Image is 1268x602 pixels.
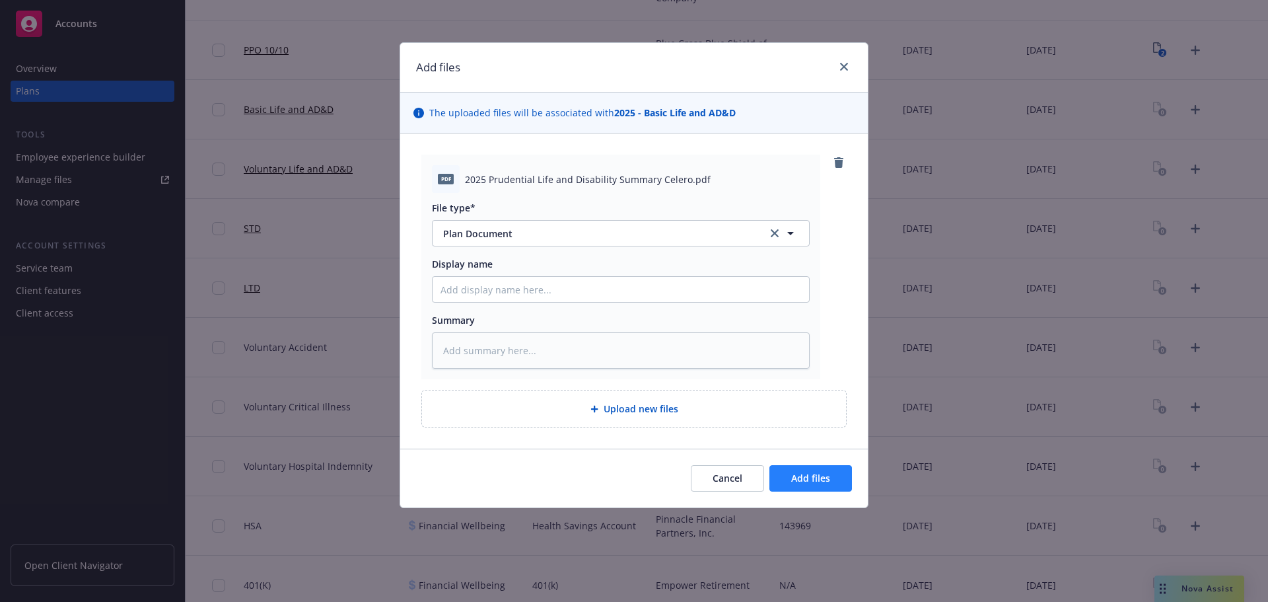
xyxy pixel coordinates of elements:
span: pdf [438,174,454,184]
span: Plan Document [443,227,749,241]
span: The uploaded files will be associated with [429,106,736,120]
span: File type* [432,202,475,214]
a: close [836,59,852,75]
strong: 2025 - Basic Life and AD&D [614,106,736,119]
h1: Add files [416,59,460,76]
div: Upload new files [421,390,847,428]
button: Add files [769,465,852,492]
span: Add files [791,472,830,484]
button: Plan Documentclear selection [432,220,810,246]
span: 2025 Prudential Life and Disability Summary Celero.pdf [465,172,711,186]
a: remove [831,155,847,170]
span: Upload new files [604,402,678,416]
input: Add display name here... [433,277,809,302]
span: Cancel [713,472,742,484]
span: Summary [432,314,475,326]
span: Display name [432,258,493,270]
a: clear selection [767,225,783,241]
button: Cancel [691,465,764,492]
